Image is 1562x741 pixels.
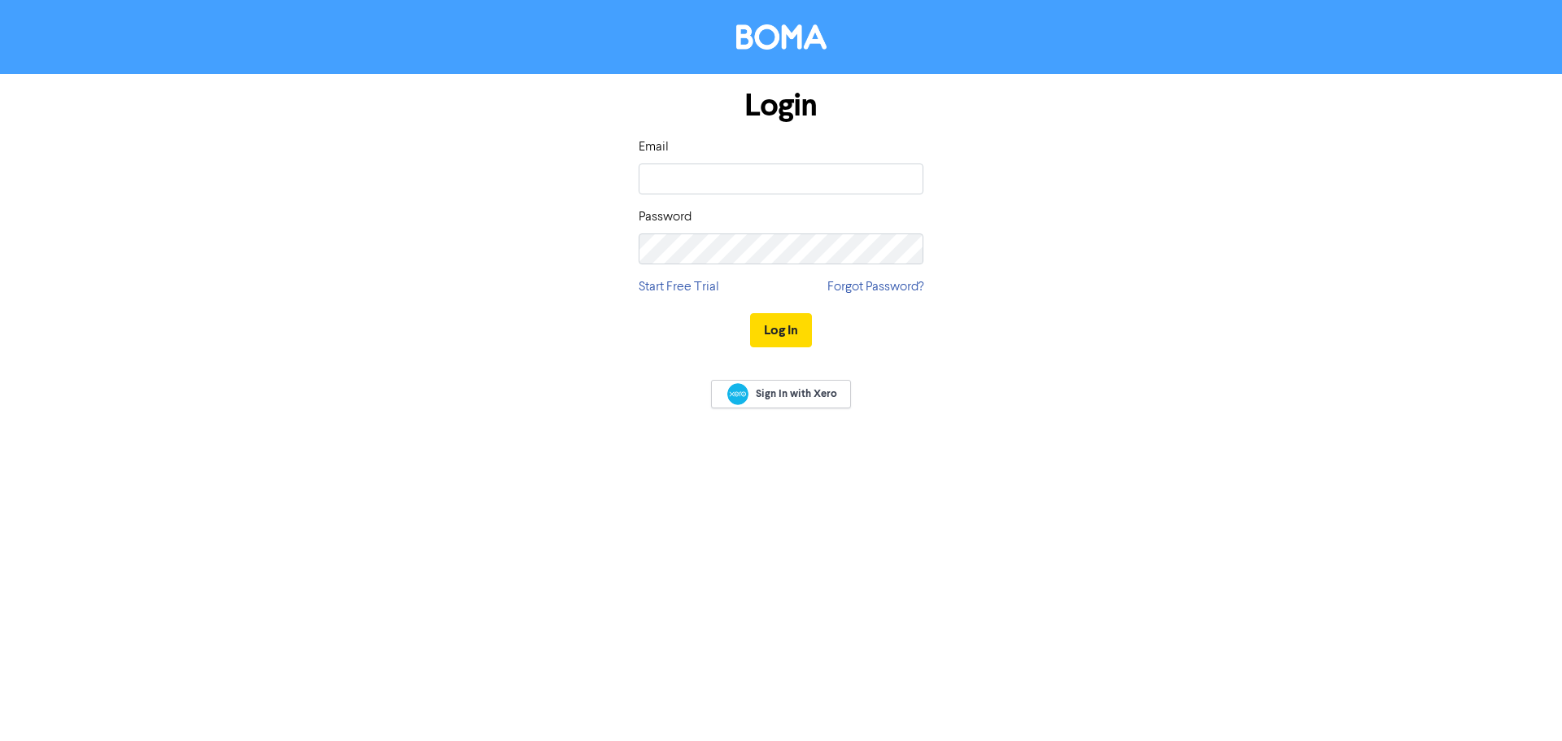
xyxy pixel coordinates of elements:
a: Sign In with Xero [711,380,851,408]
label: Email [639,137,669,157]
img: BOMA Logo [736,24,827,50]
label: Password [639,207,692,227]
a: Start Free Trial [639,277,719,297]
a: Forgot Password? [827,277,923,297]
img: Xero logo [727,383,748,405]
button: Log In [750,313,812,347]
span: Sign In with Xero [756,386,837,401]
h1: Login [639,87,923,124]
